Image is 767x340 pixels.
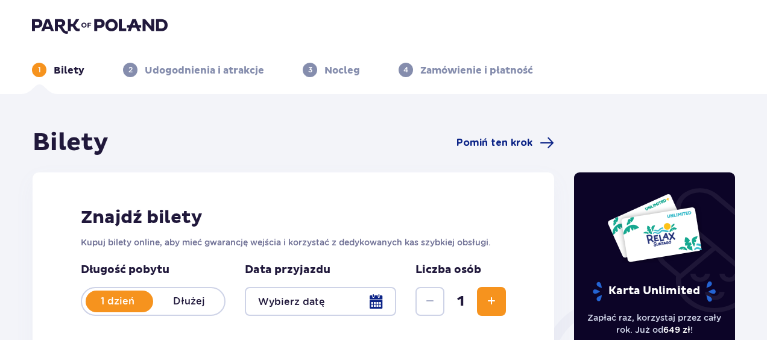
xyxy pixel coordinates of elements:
p: Nocleg [324,64,360,77]
p: Kupuj bilety online, aby mieć gwarancję wejścia i korzystać z dedykowanych kas szybkiej obsługi. [81,236,506,248]
div: 4Zamówienie i płatność [399,63,533,77]
h1: Bilety [33,128,109,158]
p: Bilety [54,64,84,77]
button: Zwiększ [477,287,506,316]
span: Pomiń ten krok [456,136,532,150]
p: Dłużej [153,295,224,308]
div: 1Bilety [32,63,84,77]
p: Data przyjazdu [245,263,330,277]
p: 4 [403,65,408,75]
p: Długość pobytu [81,263,226,277]
p: Karta Unlimited [592,281,717,302]
p: 2 [128,65,133,75]
p: Zamówienie i płatność [420,64,533,77]
button: Zmniejsz [415,287,444,316]
span: 1 [447,292,475,310]
p: 1 dzień [82,295,153,308]
p: 3 [308,65,312,75]
img: Dwie karty całoroczne do Suntago z napisem 'UNLIMITED RELAX', na białym tle z tropikalnymi liśćmi... [607,193,702,263]
p: Zapłać raz, korzystaj przez cały rok. Już od ! [586,312,724,336]
p: Udogodnienia i atrakcje [145,64,264,77]
img: Park of Poland logo [32,17,168,34]
a: Pomiń ten krok [456,136,554,150]
div: 3Nocleg [303,63,360,77]
p: 1 [38,65,41,75]
h2: Znajdź bilety [81,206,506,229]
div: 2Udogodnienia i atrakcje [123,63,264,77]
p: Liczba osób [415,263,481,277]
span: 649 zł [663,325,690,335]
